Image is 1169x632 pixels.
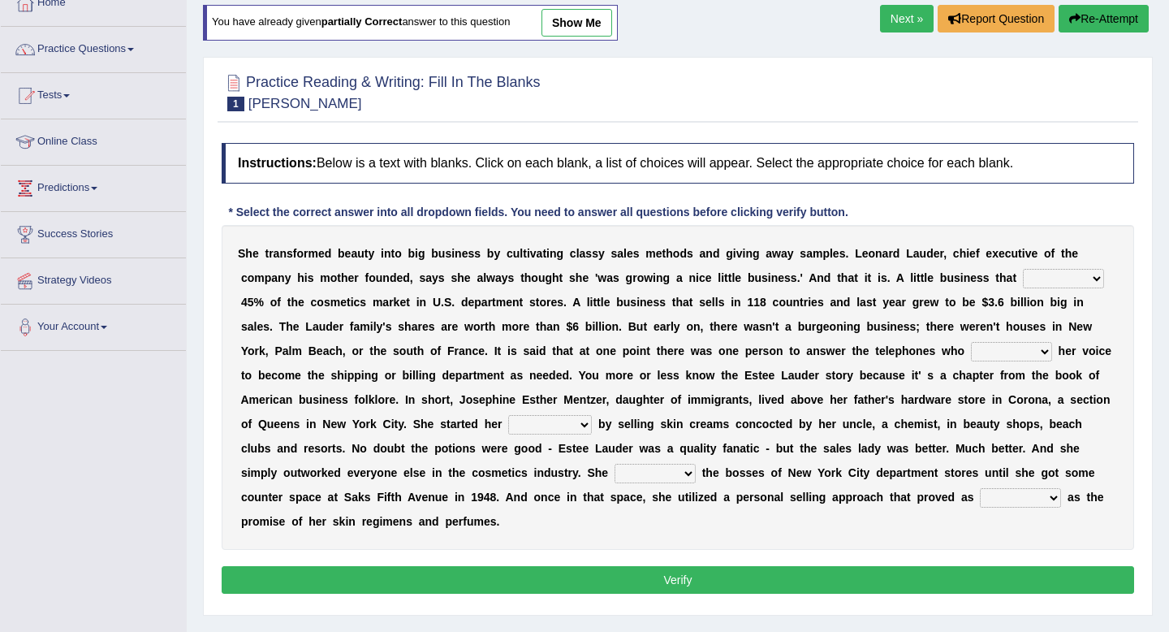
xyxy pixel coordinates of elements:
b: e [318,247,325,260]
b: c [241,271,248,284]
b: y [368,247,374,260]
b: f [277,296,281,309]
b: w [486,271,495,284]
b: s [445,247,451,260]
b: i [913,271,917,284]
b: s [324,296,330,309]
b: l [731,271,735,284]
b: d [926,247,934,260]
h4: Below is a text with blanks. Click on each blank, a list of choices will appear. Select the appro... [222,143,1134,184]
b: % [253,296,263,309]
b: s [529,296,536,309]
b: e [340,296,347,309]
b: y [502,271,508,284]
b: . [451,296,455,309]
b: a [537,247,543,260]
b: o [637,271,645,284]
b: s [881,271,887,284]
b: t [662,247,666,260]
b: s [800,247,806,260]
b: f [293,247,297,260]
b: e [464,271,471,284]
b: i [1022,247,1025,260]
b: g [626,271,633,284]
b: m [496,296,506,309]
b: h [245,247,252,260]
b: s [633,247,640,260]
b: s [954,271,960,284]
b: s [508,271,515,284]
b: . [563,296,567,309]
b: l [623,247,627,260]
b: e [582,271,589,284]
h2: Practice Reading & Writing: Fill In The Blanks [222,71,541,111]
b: h [291,296,298,309]
b: n [705,247,713,260]
b: n [771,271,779,284]
b: o [369,271,376,284]
b: i [960,271,964,284]
b: i [966,247,969,260]
b: t [559,271,563,284]
b: n [656,271,663,284]
b: c [354,296,360,309]
b: o [317,296,324,309]
a: Online Class [1,119,186,160]
b: u [376,271,383,284]
b: p [265,271,272,284]
b: s [468,247,474,260]
b: a [481,296,488,309]
b: e [347,271,354,284]
div: * Select the correct answer into all dropdown fields. You need to answer all questions before cli... [222,204,855,221]
b: a [580,247,586,260]
b: n [817,271,824,284]
b: e [1031,247,1037,260]
b: A [809,271,817,284]
b: v [1025,247,1032,260]
b: a [382,296,389,309]
b: t [995,271,999,284]
b: y [432,271,438,284]
b: t [406,296,410,309]
b: m [320,271,330,284]
b: l [483,271,486,284]
b: a [606,271,613,284]
b: l [576,247,580,260]
a: Predictions [1,166,186,206]
b: d [325,247,332,260]
b: t [724,271,728,284]
b: s [613,271,619,284]
b: n [964,271,971,284]
b: d [713,247,720,260]
b: d [403,271,410,284]
b: . [441,296,444,309]
b: Instructions: [238,156,317,170]
b: e [999,247,1005,260]
b: s [360,296,366,309]
b: d [679,247,687,260]
b: h [457,271,464,284]
b: i [878,271,881,284]
b: y [494,247,500,260]
b: s [557,296,563,309]
b: o [296,247,304,260]
b: a [271,271,278,284]
b: i [768,271,771,284]
b: o [270,296,278,309]
b: i [590,296,593,309]
b: t [365,247,369,260]
b: l [587,296,590,309]
b: U [433,296,441,309]
b: a [700,247,706,260]
b: u [1012,247,1019,260]
b: o [1044,247,1051,260]
b: s [687,247,693,260]
b: e [1072,247,1078,260]
b: . [845,247,848,260]
b: e [399,296,406,309]
b: m [308,247,317,260]
b: p [822,247,830,260]
b: e [778,271,784,284]
b: t [520,296,524,309]
b: n [382,271,390,284]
